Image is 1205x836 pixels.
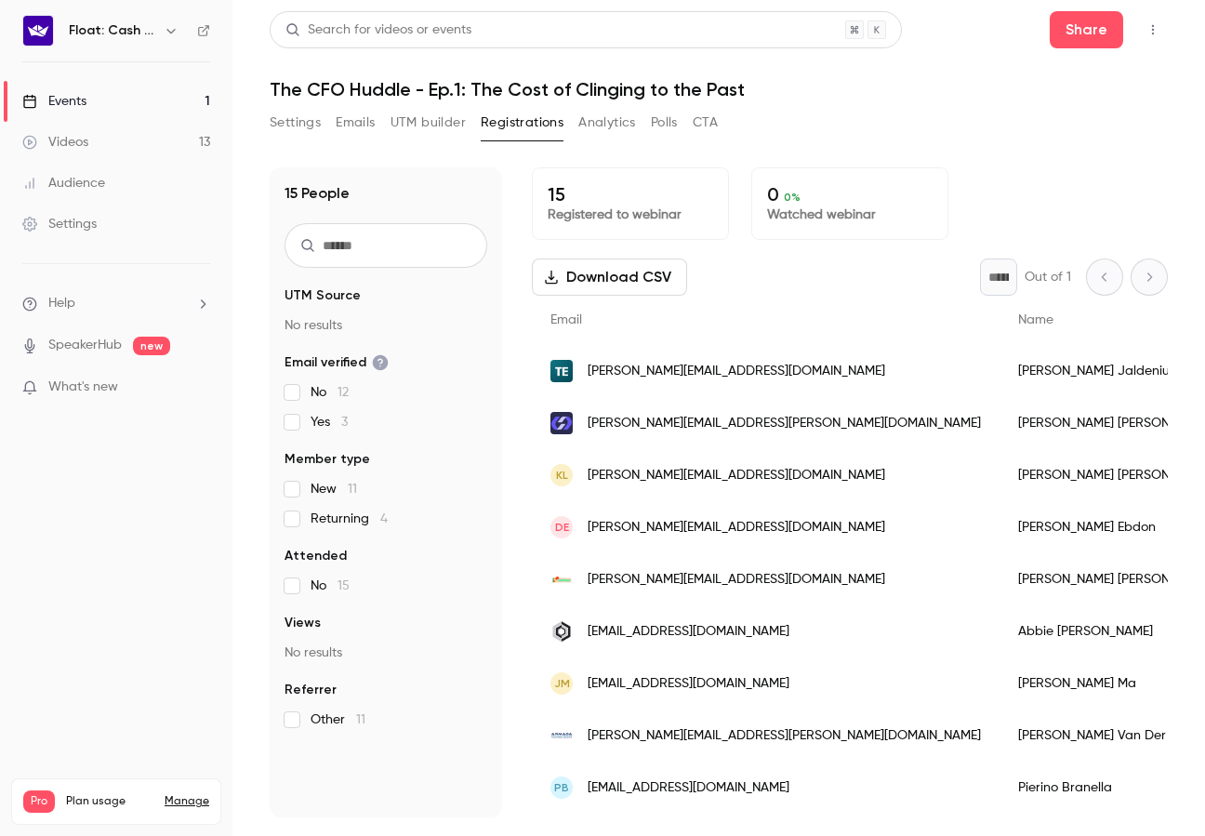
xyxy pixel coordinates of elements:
[555,519,569,536] span: DE
[311,383,349,402] span: No
[588,570,885,590] span: [PERSON_NAME][EMAIL_ADDRESS][DOMAIN_NAME]
[1018,313,1053,326] span: Name
[550,360,573,382] img: timeedit.com
[578,108,636,138] button: Analytics
[1050,11,1123,48] button: Share
[285,353,389,372] span: Email verified
[22,215,97,233] div: Settings
[285,547,347,565] span: Attended
[550,412,573,434] img: modelpro.finance
[285,681,337,699] span: Referrer
[311,413,348,431] span: Yes
[588,414,981,433] span: [PERSON_NAME][EMAIL_ADDRESS][PERSON_NAME][DOMAIN_NAME]
[548,183,713,206] p: 15
[311,480,357,498] span: New
[285,182,350,205] h1: 15 People
[588,466,885,485] span: [PERSON_NAME][EMAIL_ADDRESS][DOMAIN_NAME]
[548,206,713,224] p: Registered to webinar
[22,92,86,111] div: Events
[356,713,365,726] span: 11
[588,622,789,642] span: [EMAIL_ADDRESS][DOMAIN_NAME]
[285,316,487,335] p: No results
[285,20,471,40] div: Search for videos or events
[554,675,570,692] span: JM
[285,286,487,729] section: facet-groups
[48,294,75,313] span: Help
[22,174,105,192] div: Audience
[348,483,357,496] span: 11
[341,416,348,429] span: 3
[391,108,466,138] button: UTM builder
[285,286,361,305] span: UTM Source
[270,78,1168,100] h1: The CFO Huddle - Ep.1: The Cost of Clinging to the Past
[311,510,388,528] span: Returning
[69,21,156,40] h6: Float: Cash Flow Intelligence Series
[554,779,569,796] span: PB
[693,108,718,138] button: CTA
[588,726,981,746] span: [PERSON_NAME][EMAIL_ADDRESS][PERSON_NAME][DOMAIN_NAME]
[550,724,573,747] img: armada-technologies.co.uk
[767,183,933,206] p: 0
[48,336,122,355] a: SpeakerHub
[133,337,170,355] span: new
[784,191,801,204] span: 0 %
[767,206,933,224] p: Watched webinar
[550,313,582,326] span: Email
[165,794,209,809] a: Manage
[23,790,55,813] span: Pro
[550,620,573,643] img: spwealth.com.au
[311,577,350,595] span: No
[285,644,487,662] p: No results
[311,710,365,729] span: Other
[48,378,118,397] span: What's new
[380,512,388,525] span: 4
[588,362,885,381] span: [PERSON_NAME][EMAIL_ADDRESS][DOMAIN_NAME]
[270,108,321,138] button: Settings
[66,794,153,809] span: Plan usage
[556,467,568,484] span: KL
[338,579,350,592] span: 15
[550,568,573,591] img: ayrloom.com
[588,518,885,537] span: [PERSON_NAME][EMAIL_ADDRESS][DOMAIN_NAME]
[651,108,678,138] button: Polls
[23,16,53,46] img: Float: Cash Flow Intelligence Series
[338,386,349,399] span: 12
[588,778,789,798] span: [EMAIL_ADDRESS][DOMAIN_NAME]
[588,674,789,694] span: [EMAIL_ADDRESS][DOMAIN_NAME]
[285,450,370,469] span: Member type
[1025,268,1071,286] p: Out of 1
[532,259,687,296] button: Download CSV
[22,294,210,313] li: help-dropdown-opener
[285,614,321,632] span: Views
[22,133,88,152] div: Videos
[481,108,563,138] button: Registrations
[336,108,375,138] button: Emails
